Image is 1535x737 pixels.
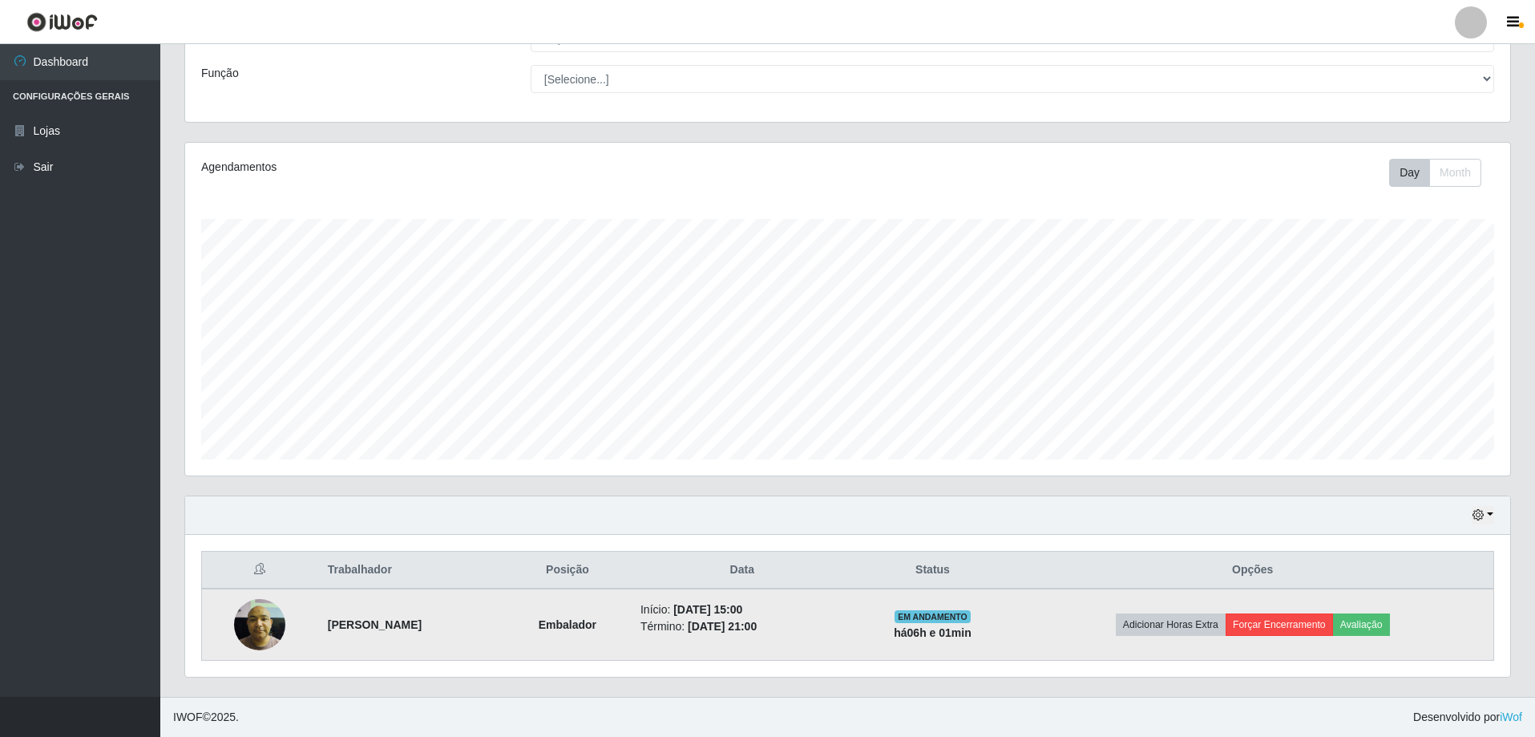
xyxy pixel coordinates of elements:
[895,610,971,623] span: EM ANDAMENTO
[631,552,854,589] th: Data
[318,552,504,589] th: Trabalhador
[201,159,726,176] div: Agendamentos
[688,620,757,633] time: [DATE] 21:00
[201,65,239,82] label: Função
[504,552,631,589] th: Posição
[328,618,422,631] strong: [PERSON_NAME]
[1226,613,1333,636] button: Forçar Encerramento
[1389,159,1481,187] div: First group
[1116,613,1226,636] button: Adicionar Horas Extra
[673,603,742,616] time: [DATE] 15:00
[234,590,285,658] img: 1755557335737.jpeg
[1413,709,1522,726] span: Desenvolvido por
[1389,159,1494,187] div: Toolbar with button groups
[1389,159,1430,187] button: Day
[640,618,844,635] li: Término:
[640,601,844,618] li: Início:
[894,626,971,639] strong: há 06 h e 01 min
[854,552,1012,589] th: Status
[173,709,239,726] span: © 2025 .
[26,12,98,32] img: CoreUI Logo
[1012,552,1493,589] th: Opções
[1429,159,1481,187] button: Month
[1333,613,1390,636] button: Avaliação
[1500,711,1522,723] a: iWof
[173,711,203,723] span: IWOF
[539,618,596,631] strong: Embalador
